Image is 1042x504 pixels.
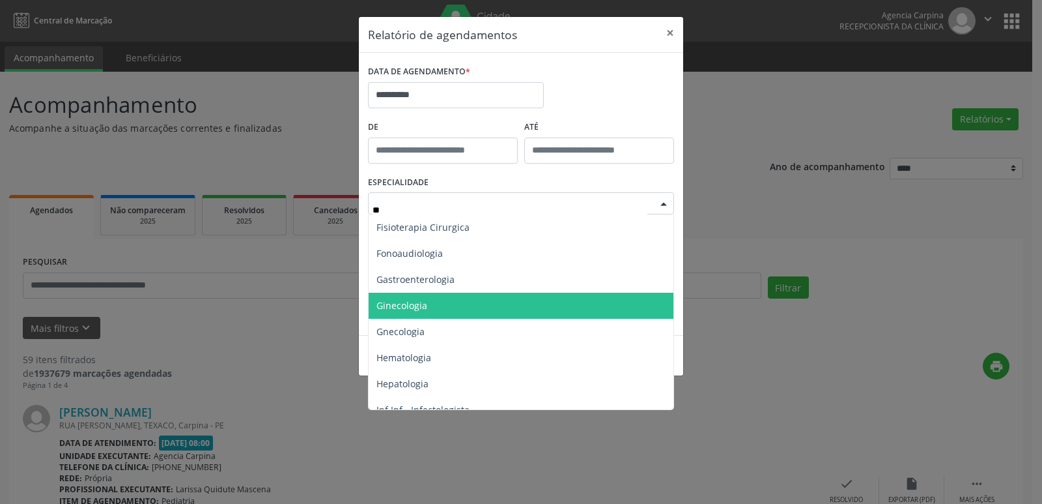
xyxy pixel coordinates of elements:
h5: Relatório de agendamentos [368,26,517,43]
span: Hepatologia [376,378,429,390]
button: Close [657,17,683,49]
label: De [368,117,518,138]
span: Inf.Inf - Infectologista [376,404,470,416]
span: Gastroenterologia [376,273,455,286]
label: DATA DE AGENDAMENTO [368,62,470,82]
label: ATÉ [524,117,674,138]
span: Ginecologia [376,299,427,312]
span: Hematologia [376,351,431,364]
span: Gnecologia [376,325,425,338]
span: Fonoaudiologia [376,247,443,259]
label: ESPECIALIDADE [368,173,429,193]
span: Fisioterapia Cirurgica [376,221,470,233]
